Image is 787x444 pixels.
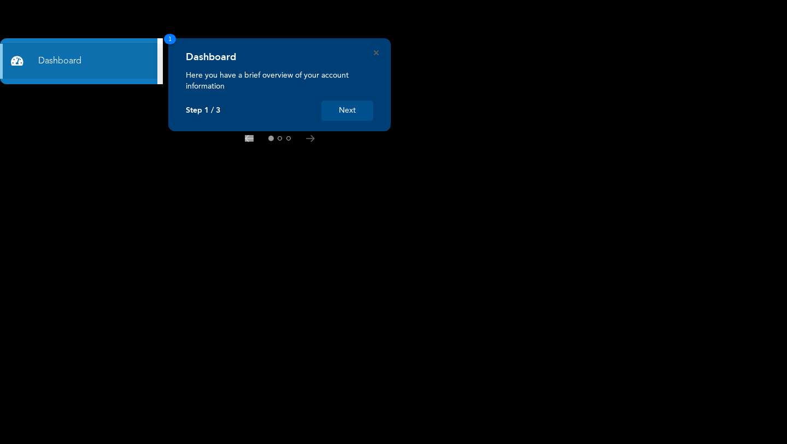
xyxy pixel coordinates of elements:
span: 1 [164,34,176,44]
h4: Dashboard [186,51,236,63]
button: Close [374,50,379,55]
p: Here you have a brief overview of your account information [186,70,373,92]
button: Next [321,101,373,121]
p: Step 1 / 3 [186,106,220,115]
